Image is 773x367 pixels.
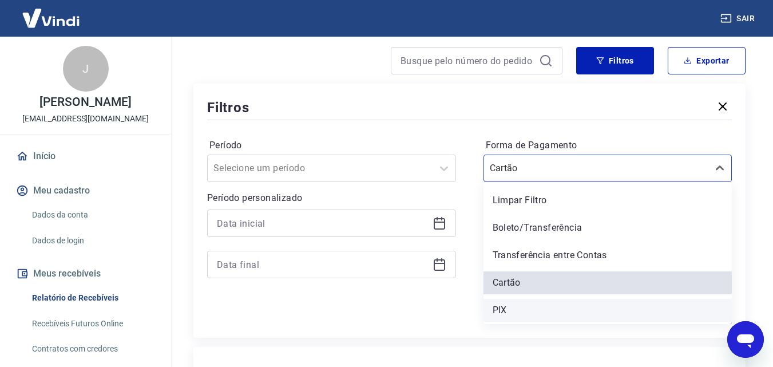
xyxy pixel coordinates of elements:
[39,96,131,108] p: [PERSON_NAME]
[14,1,88,35] img: Vindi
[483,189,732,212] div: Limpar Filtro
[27,203,157,227] a: Dados da conta
[668,47,746,74] button: Exportar
[727,321,764,358] iframe: Botão para abrir a janela de mensagens
[483,244,732,267] div: Transferência entre Contas
[14,261,157,286] button: Meus recebíveis
[14,178,157,203] button: Meu cadastro
[209,139,454,152] label: Período
[207,191,456,205] p: Período personalizado
[401,52,534,69] input: Busque pelo número do pedido
[718,8,759,29] button: Sair
[483,299,732,322] div: PIX
[27,337,157,361] a: Contratos com credores
[22,113,149,125] p: [EMAIL_ADDRESS][DOMAIN_NAME]
[14,144,157,169] a: Início
[483,271,732,294] div: Cartão
[486,139,730,152] label: Forma de Pagamento
[207,98,249,117] h5: Filtros
[63,46,109,92] div: J
[217,256,428,273] input: Data final
[217,215,428,232] input: Data inicial
[576,47,654,74] button: Filtros
[27,286,157,310] a: Relatório de Recebíveis
[483,216,732,239] div: Boleto/Transferência
[27,229,157,252] a: Dados de login
[27,312,157,336] a: Recebíveis Futuros Online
